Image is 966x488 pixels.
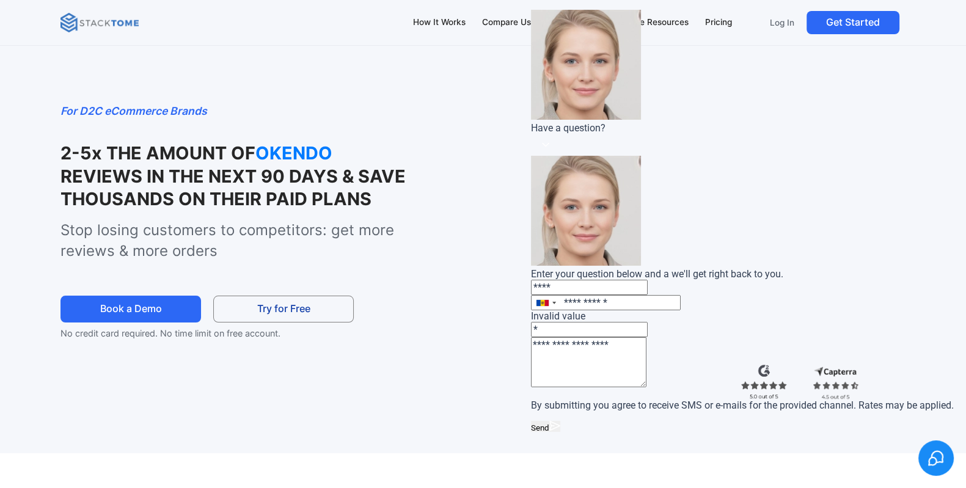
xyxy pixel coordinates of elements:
[60,104,207,117] em: For D2C eCommerce Brands
[407,10,471,35] a: How It Works
[476,10,536,35] a: Compare Us
[451,103,905,358] iframe: StackTome- product_demo 07.24 - 1.3x speed (1080p)
[60,166,406,209] strong: REVIEWS IN THE NEXT 90 DAYS & SAVE THOUSANDS ON THEIR PAID PLANS
[413,16,466,29] div: How It Works
[60,142,255,164] strong: 2-5x THE AMOUNT OF
[60,296,201,323] a: Book a Demo
[60,326,373,341] p: No credit card required. No time limit on free account.
[482,16,531,29] div: Compare Us
[213,296,354,323] a: Try for Free
[60,220,425,261] p: Stop losing customers to competitors: get more reviews & more orders
[255,142,378,164] strong: OKENDO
